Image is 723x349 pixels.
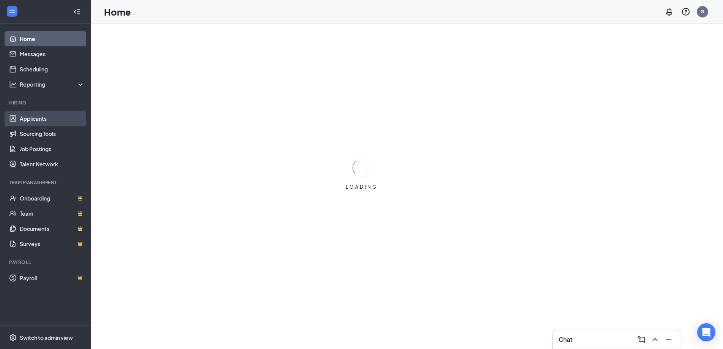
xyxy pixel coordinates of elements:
[9,81,17,88] svg: Analysis
[20,191,85,206] a: OnboardingCrown
[697,323,715,341] div: Open Intercom Messenger
[637,335,646,344] svg: ComposeMessage
[9,259,83,265] div: Payroll
[343,184,381,190] div: LOADING
[20,31,85,46] a: Home
[665,7,674,16] svg: Notifications
[20,221,85,236] a: DocumentsCrown
[20,111,85,126] a: Applicants
[20,206,85,221] a: TeamCrown
[20,126,85,141] a: Sourcing Tools
[664,335,673,344] svg: Minimize
[9,99,83,106] div: Hiring
[635,333,647,346] button: ComposeMessage
[73,8,81,16] svg: Collapse
[8,8,16,15] svg: WorkstreamLogo
[9,179,83,186] div: Team Management
[701,8,704,15] div: G
[20,236,85,251] a: SurveysCrown
[20,141,85,156] a: Job Postings
[651,335,660,344] svg: ChevronUp
[20,156,85,172] a: Talent Network
[681,7,690,16] svg: QuestionInfo
[20,46,85,62] a: Messages
[663,333,675,346] button: Minimize
[9,334,17,341] svg: Settings
[559,335,572,344] h3: Chat
[20,334,73,341] div: Switch to admin view
[20,62,85,77] a: Scheduling
[104,5,131,18] h1: Home
[20,270,85,286] a: PayrollCrown
[20,81,85,88] div: Reporting
[649,333,661,346] button: ChevronUp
